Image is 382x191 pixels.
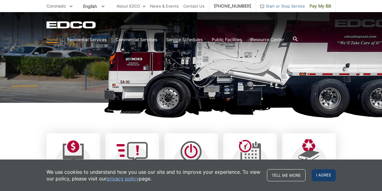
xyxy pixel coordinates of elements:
a: Residential Services [67,36,107,43]
a: News & Events [150,3,179,9]
span: Coronado [47,3,66,8]
a: Commercial Services [116,36,157,43]
p: We use cookies to understand how you use our site and to improve your experience. To view our pol... [47,169,261,182]
span: I agree [312,169,336,181]
span: Pay My Bill [310,3,331,9]
a: Contact Us [183,3,204,9]
a: EDCD logo. Return to the homepage. [47,21,97,28]
a: Public Facilities [212,36,242,43]
a: privacy policy [107,175,139,182]
a: Home [47,36,58,43]
a: About EDCO [117,3,146,9]
a: Resource Center [251,36,284,43]
a: Tell me more [267,169,306,181]
span: English [79,1,109,11]
a: Service Schedules [166,36,203,43]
